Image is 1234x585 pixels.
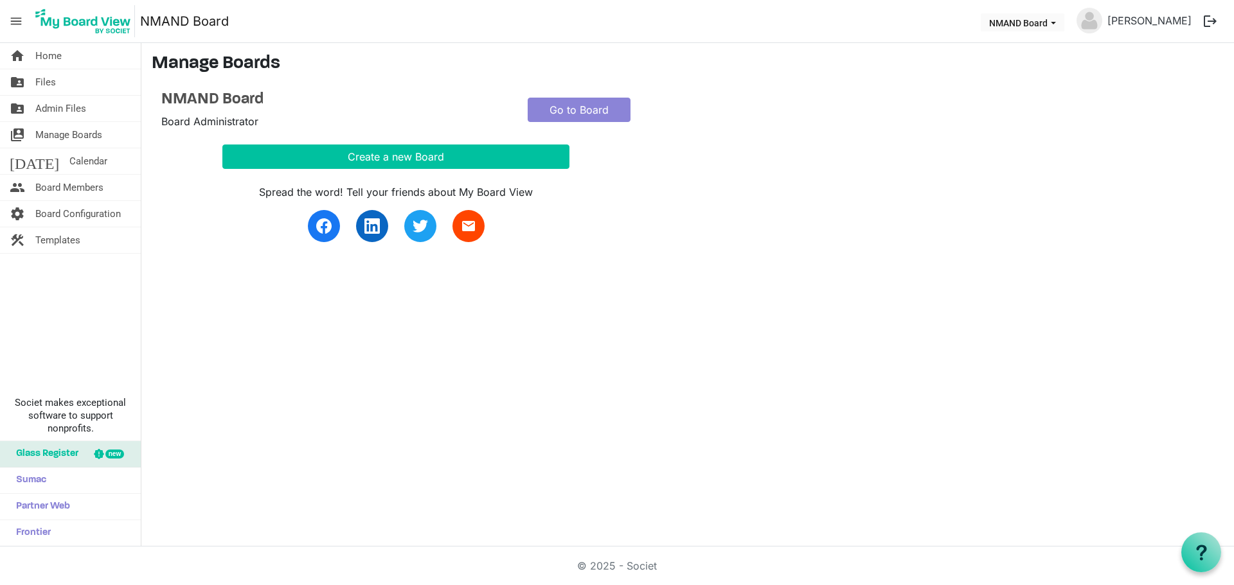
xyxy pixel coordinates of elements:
span: Templates [35,227,80,253]
span: [DATE] [10,148,59,174]
span: Partner Web [10,494,70,520]
span: construction [10,227,25,253]
img: no-profile-picture.svg [1077,8,1102,33]
span: folder_shared [10,69,25,95]
div: Spread the word! Tell your friends about My Board View [222,184,569,200]
span: home [10,43,25,69]
span: settings [10,201,25,227]
a: email [452,210,485,242]
span: Glass Register [10,441,78,467]
span: Sumac [10,467,46,493]
img: twitter.svg [413,218,428,234]
span: people [10,175,25,200]
span: Frontier [10,520,51,546]
img: facebook.svg [316,218,332,234]
span: Admin Files [35,96,86,121]
h3: Manage Boards [152,53,1224,75]
a: Go to Board [528,98,630,122]
span: Manage Boards [35,122,102,148]
span: Societ makes exceptional software to support nonprofits. [6,396,135,435]
span: Board Configuration [35,201,121,227]
button: logout [1197,8,1224,35]
a: [PERSON_NAME] [1102,8,1197,33]
span: Board Members [35,175,103,200]
a: My Board View Logo [31,5,140,37]
button: NMAND Board dropdownbutton [981,13,1064,31]
span: email [461,218,476,234]
span: Files [35,69,56,95]
a: NMAND Board [140,8,229,34]
div: new [105,450,124,458]
span: Home [35,43,62,69]
a: © 2025 - Societ [577,559,657,572]
a: NMAND Board [161,91,508,109]
span: Board Administrator [161,115,258,128]
span: switch_account [10,122,25,148]
span: menu [4,9,28,33]
button: Create a new Board [222,144,569,169]
span: Calendar [69,148,107,174]
img: linkedin.svg [364,218,380,234]
img: My Board View Logo [31,5,135,37]
span: folder_shared [10,96,25,121]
